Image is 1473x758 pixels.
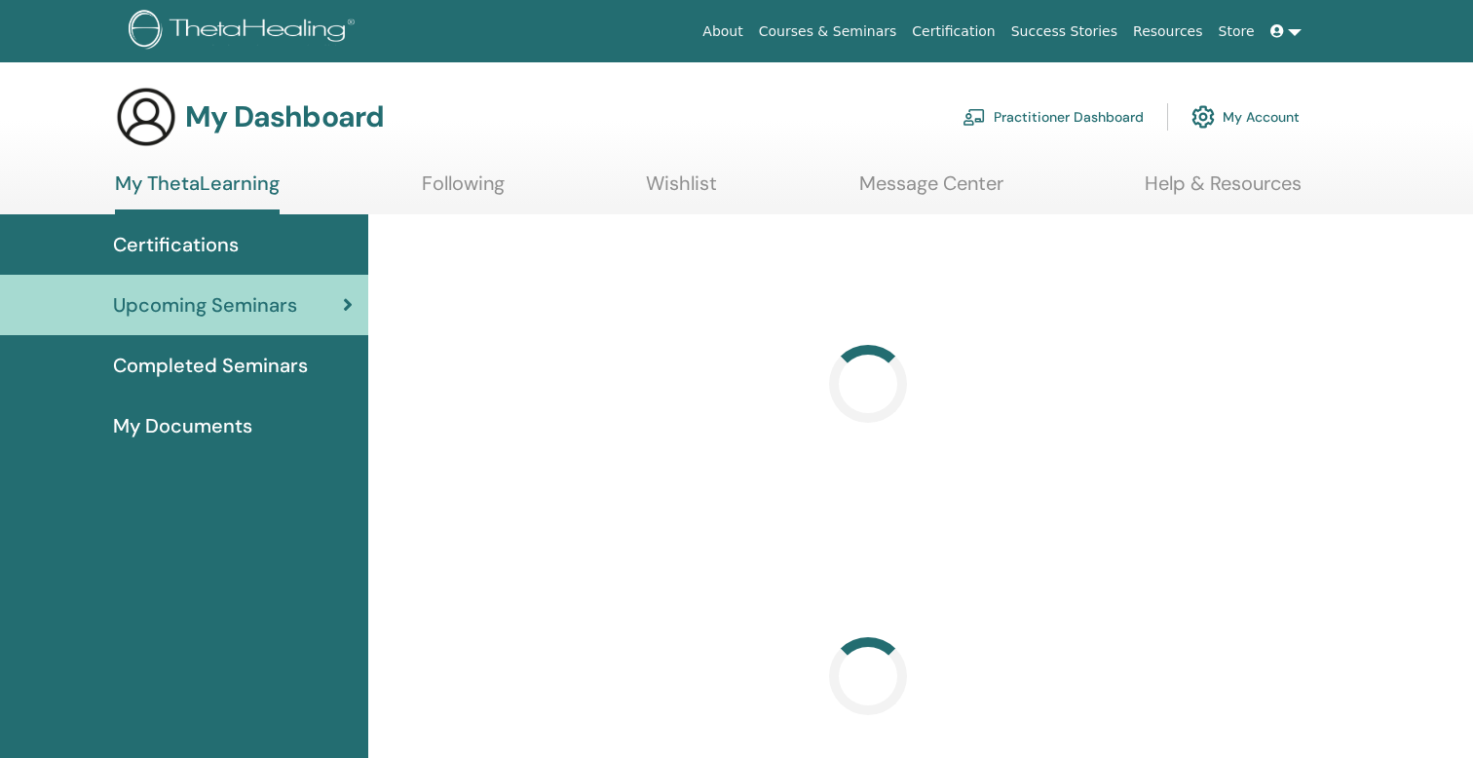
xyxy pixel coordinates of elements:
a: Help & Resources [1145,171,1302,209]
a: Store [1211,14,1263,50]
img: cog.svg [1191,100,1215,133]
a: Following [422,171,505,209]
span: Completed Seminars [113,351,308,380]
span: Certifications [113,230,239,259]
img: logo.png [129,10,361,54]
a: Message Center [859,171,1003,209]
a: Wishlist [646,171,717,209]
span: My Documents [113,411,252,440]
a: Practitioner Dashboard [963,95,1144,138]
a: Success Stories [1003,14,1125,50]
a: My ThetaLearning [115,171,280,214]
h3: My Dashboard [185,99,384,134]
a: My Account [1191,95,1300,138]
img: chalkboard-teacher.svg [963,108,986,126]
a: About [695,14,750,50]
a: Certification [904,14,1002,50]
span: Upcoming Seminars [113,290,297,320]
a: Resources [1125,14,1211,50]
img: generic-user-icon.jpg [115,86,177,148]
a: Courses & Seminars [751,14,905,50]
